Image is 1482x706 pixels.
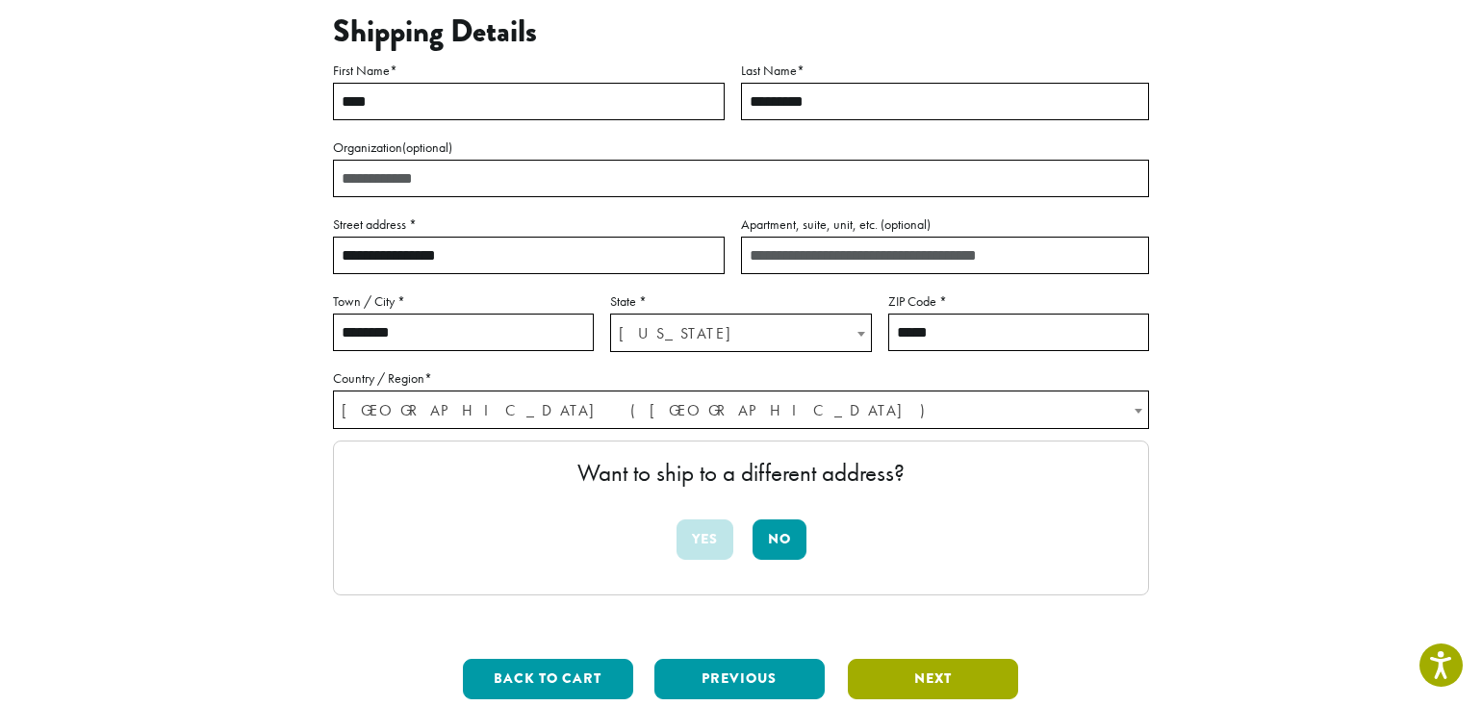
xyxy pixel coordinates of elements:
label: State [610,290,871,314]
button: Previous [654,659,825,699]
label: Last Name [741,59,1149,83]
label: First Name [333,59,725,83]
button: Yes [677,519,733,560]
span: (optional) [881,215,931,233]
span: United States (US) [334,391,1148,429]
button: Next [848,659,1018,699]
label: Town / City [333,290,594,314]
h3: Shipping Details [333,13,1149,50]
span: (optional) [402,139,452,156]
label: Street address [333,213,725,237]
span: State [610,314,871,352]
span: Texas [611,315,870,352]
label: Apartment, suite, unit, etc. [741,213,1149,237]
p: Want to ship to a different address? [353,461,1129,485]
button: No [753,519,806,560]
button: Back to cart [463,659,633,699]
label: ZIP Code [888,290,1149,314]
span: Country / Region [333,391,1149,429]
